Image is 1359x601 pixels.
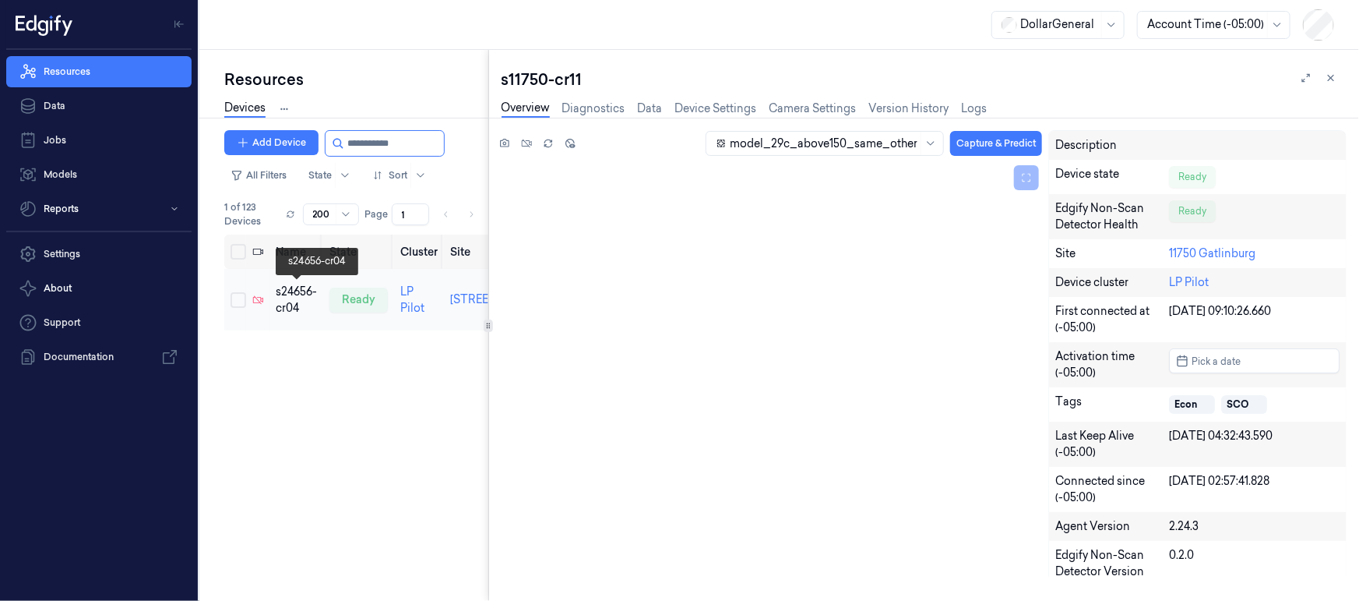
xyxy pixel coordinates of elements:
[869,101,949,117] a: Version History
[6,273,192,304] button: About
[1055,246,1169,262] div: Site
[1169,518,1340,535] div: 2.24.3
[329,288,388,313] div: ready
[1055,473,1169,506] div: Connected since (-05:00)
[1055,274,1169,291] div: Device cluster
[1169,428,1340,461] div: [DATE] 04:32:43.590
[6,56,192,87] a: Resources
[1169,275,1209,289] a: LP Pilot
[167,12,192,37] button: Toggle Navigation
[769,101,857,117] a: Camera Settings
[502,100,550,118] a: Overview
[1174,398,1197,412] div: Econ
[638,101,663,117] a: Data
[6,125,192,156] a: Jobs
[1055,547,1169,580] div: Edgify Non-Scan Detector Version
[1055,166,1169,188] div: Device state
[224,69,488,90] div: Resources
[1055,518,1169,535] div: Agent Version
[1055,348,1169,381] div: Activation time (-05:00)
[400,285,424,315] a: LP Pilot
[394,235,444,269] th: Cluster
[323,235,394,269] th: State
[6,90,192,122] a: Data
[1055,394,1169,415] div: Tags
[950,131,1042,156] button: Capture & Predict
[1169,246,1255,260] a: 11750 Gatlinburg
[231,244,246,260] button: Select all
[6,159,192,190] a: Models
[444,235,566,269] th: Site
[224,163,293,188] button: All Filters
[1055,303,1169,336] div: First connected at (-05:00)
[6,239,192,270] a: Settings
[562,101,625,117] a: Diagnostics
[1169,473,1340,506] div: [DATE] 02:57:41.828
[1055,137,1169,154] div: Description
[276,284,317,316] div: s24656-cr04
[231,292,246,308] button: Select row
[1169,166,1216,188] div: Ready
[224,100,266,118] a: Devices
[435,203,482,225] nav: pagination
[1055,428,1169,461] div: Last Keep Alive (-05:00)
[224,200,278,228] span: 1 of 123 Devices
[1188,354,1241,369] span: Pick a date
[1169,348,1340,373] button: Pick a date
[269,235,323,269] th: Name
[962,101,988,117] a: Logs
[1169,200,1216,222] div: Ready
[6,193,192,224] button: Reports
[675,101,757,117] a: Device Settings
[6,307,192,338] a: Support
[1169,303,1340,336] div: [DATE] 09:10:26.660
[1227,398,1249,412] div: SCO
[1169,547,1340,580] div: 0.2.0
[1055,200,1169,233] div: Edgify Non-Scan Detector Health
[6,341,192,373] a: Documentation
[450,292,560,306] a: [STREET_ADDRESS]
[224,130,319,155] button: Add Device
[502,69,1347,90] div: s11750-cr11
[365,207,389,221] span: Page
